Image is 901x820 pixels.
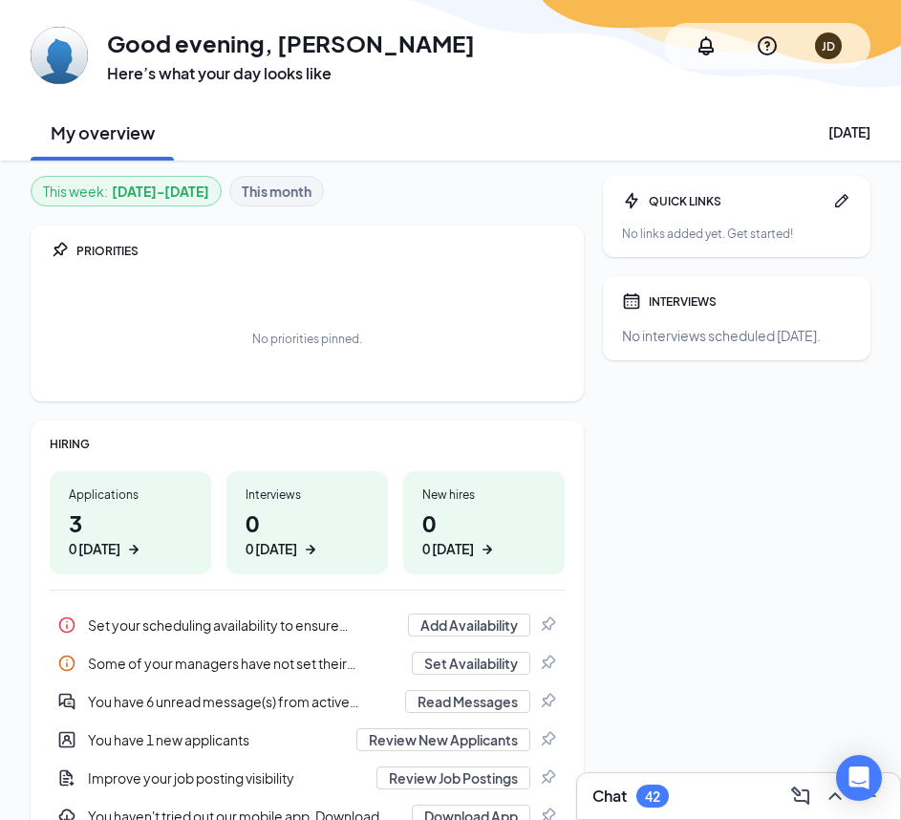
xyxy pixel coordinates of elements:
div: Interviews [246,486,369,503]
h1: 0 [422,507,546,559]
div: 0 [DATE] [69,539,120,559]
div: Improve your job posting visibility [88,768,365,788]
b: This month [242,181,311,202]
h3: Here’s what your day looks like [107,63,475,84]
svg: Bolt [622,191,641,210]
div: [DATE] [828,122,870,141]
div: You have 6 unread message(s) from active applicants [88,692,394,711]
div: INTERVIEWS [649,293,851,310]
button: ChevronUp [820,781,850,811]
svg: Notifications [695,34,718,57]
div: Open Intercom Messenger [836,755,882,801]
div: New hires [422,486,546,503]
svg: ChevronUp [824,785,847,808]
div: HIRING [50,436,565,452]
button: Review New Applicants [356,728,530,751]
svg: Pin [50,241,69,260]
div: Improve your job posting visibility [50,759,565,797]
button: Add Availability [408,614,530,637]
div: PRIORITIES [76,243,565,259]
div: 42 [645,788,660,805]
div: This week : [43,181,209,202]
button: Set Availability [412,652,530,675]
svg: QuestionInfo [756,34,779,57]
a: InfoSet your scheduling availability to ensure interviews can be set upAdd AvailabilityPin [50,606,565,644]
div: You have 1 new applicants [88,730,345,749]
svg: Info [57,654,76,673]
a: DocumentAddImprove your job posting visibilityReview Job PostingsPin [50,759,565,797]
div: QUICK LINKS [649,193,825,209]
div: Applications [69,486,192,503]
h1: 3 [69,507,192,559]
div: No links added yet. Get started! [622,226,851,242]
button: ComposeMessage [785,781,816,811]
a: UserEntityYou have 1 new applicantsReview New ApplicantsPin [50,721,565,759]
svg: Pin [538,730,557,749]
div: Some of your managers have not set their interview availability yet [88,654,400,673]
h1: Good evening, [PERSON_NAME] [107,27,475,59]
svg: ComposeMessage [789,785,812,808]
div: No interviews scheduled [DATE]. [622,326,851,345]
div: 0 [DATE] [422,539,474,559]
svg: ArrowRight [301,540,320,559]
svg: DocumentAdd [57,768,76,788]
div: No priorities pinned. [252,331,362,347]
div: You have 1 new applicants [50,721,565,759]
b: [DATE] - [DATE] [112,181,209,202]
svg: Pin [538,654,557,673]
svg: DoubleChatActive [57,692,76,711]
a: InfoSome of your managers have not set their interview availability yetSet AvailabilityPin [50,644,565,682]
button: Review Job Postings [376,766,530,789]
svg: ArrowRight [478,540,497,559]
svg: Pin [538,615,557,635]
div: Set your scheduling availability to ensure interviews can be set up [50,606,565,644]
svg: Pin [538,768,557,788]
div: You have 6 unread message(s) from active applicants [50,682,565,721]
div: 0 [DATE] [246,539,297,559]
svg: Pen [832,191,851,210]
div: Some of your managers have not set their interview availability yet [50,644,565,682]
img: Jeff Dertinger [31,27,88,84]
svg: Calendar [622,291,641,311]
button: Read Messages [405,690,530,713]
svg: Pin [538,692,557,711]
svg: UserEntity [57,730,76,749]
h1: 0 [246,507,369,559]
h2: My overview [51,120,155,144]
h3: Chat [592,786,627,807]
a: DoubleChatActiveYou have 6 unread message(s) from active applicantsRead MessagesPin [50,682,565,721]
div: Set your scheduling availability to ensure interviews can be set up [88,615,397,635]
div: JD [822,38,835,54]
svg: ArrowRight [124,540,143,559]
svg: Info [57,615,76,635]
a: Interviews00 [DATE]ArrowRight [226,471,388,574]
a: New hires00 [DATE]ArrowRight [403,471,565,574]
a: Applications30 [DATE]ArrowRight [50,471,211,574]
